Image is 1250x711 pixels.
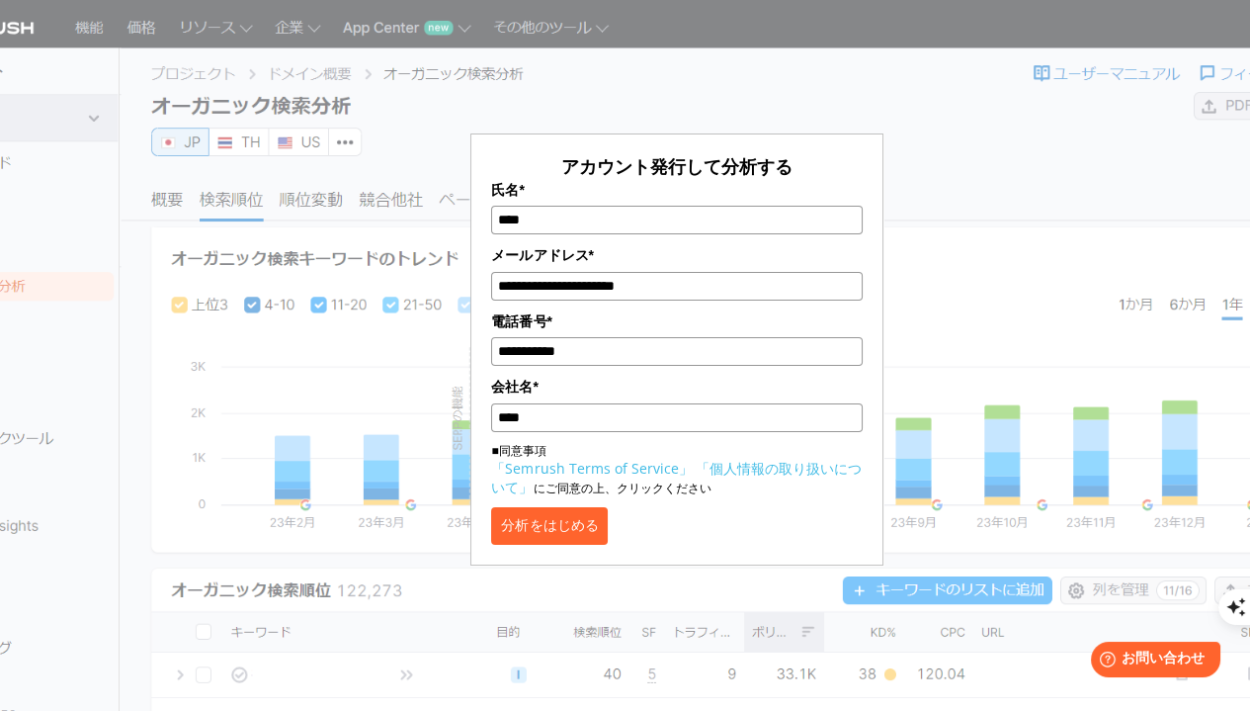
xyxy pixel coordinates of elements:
[491,442,862,497] p: ■同意事項 にご同意の上、クリックください
[561,154,792,178] span: アカウント発行して分析する
[1074,634,1228,689] iframe: Help widget launcher
[491,459,692,478] a: 「Semrush Terms of Service」
[491,507,608,545] button: 分析をはじめる
[491,459,861,496] a: 「個人情報の取り扱いについて」
[491,311,862,332] label: 電話番号*
[491,244,862,266] label: メールアドレス*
